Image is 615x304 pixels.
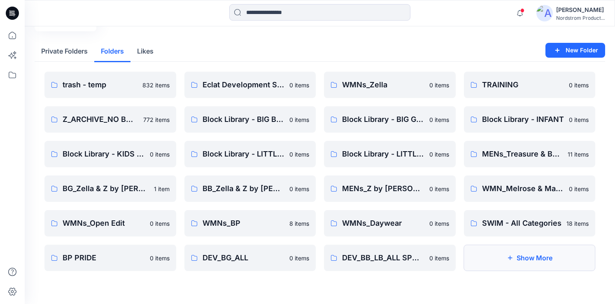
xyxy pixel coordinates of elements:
p: 832 items [142,81,170,89]
a: Block Library - LITTLE BOYS0 items [184,141,316,167]
p: trash - temp [63,79,137,91]
p: Block Library - LITTLE GIRLS [342,148,424,160]
p: 0 items [429,81,449,89]
a: Block Library - INFANT0 items [464,106,596,133]
p: 0 items [429,150,449,159]
p: 0 items [150,150,170,159]
a: MENs_Z by [PERSON_NAME]0 items [324,175,456,202]
p: MENs_Z by [PERSON_NAME] [342,183,424,194]
a: WMNs_Open Edit0 items [44,210,176,236]
a: trash - temp832 items [44,72,176,98]
p: BG_Zella & Z by [PERSON_NAME] [63,183,149,194]
p: 0 items [429,115,449,124]
a: MENs_Treasure & Bond11 items [464,141,596,167]
p: 0 items [289,115,309,124]
button: Likes [130,41,160,62]
button: New Folder [545,43,605,58]
p: 0 items [569,81,589,89]
p: WMNs_BP [203,217,285,229]
a: Eclat Development Seasons0 items [184,72,316,98]
a: BP PRIDE0 items [44,245,176,271]
p: WMN_Melrose & Market [482,183,564,194]
img: avatar [536,5,553,21]
a: Block Library - BIG GIRLS0 items [324,106,456,133]
a: Block Library - BIG BOYS0 items [184,106,316,133]
p: 0 items [289,254,309,262]
button: Private Folders [35,41,94,62]
a: BG_Zella & Z by [PERSON_NAME]1 item [44,175,176,202]
p: WMNs_Daywear [342,217,424,229]
p: Block Library - BIG BOYS [203,114,285,125]
p: Z_ARCHIVE_NO BW FILE [63,114,138,125]
p: WMNs_Open Edit [63,217,145,229]
div: Nordstrom Product... [556,15,605,21]
p: MENs_Treasure & Bond [482,148,563,160]
p: BP PRIDE [63,252,145,264]
p: 0 items [150,219,170,228]
p: 0 items [569,115,589,124]
p: 0 items [150,254,170,262]
a: Block Library - LITTLE GIRLS0 items [324,141,456,167]
a: WMNs_BP8 items [184,210,316,236]
p: Block Library - INFANT [482,114,564,125]
a: Block Library - KIDS SLEEPWEAR ALL SIZES0 items [44,141,176,167]
p: 0 items [429,254,449,262]
p: 0 items [429,185,449,193]
p: DEV_BG_ALL [203,252,285,264]
p: 1 item [154,185,170,193]
a: DEV_BG_ALL0 items [184,245,316,271]
p: 0 items [289,185,309,193]
p: BB_Zella & Z by [PERSON_NAME] [203,183,285,194]
a: WMN_Melrose & Market0 items [464,175,596,202]
p: Block Library - BIG GIRLS [342,114,424,125]
p: 0 items [289,81,309,89]
p: Block Library - LITTLE BOYS [203,148,285,160]
a: Z_ARCHIVE_NO BW FILE772 items [44,106,176,133]
p: SWIM - All Categories [482,217,562,229]
button: Folders [94,41,130,62]
p: 0 items [429,219,449,228]
button: Show More [464,245,596,271]
p: TRAINING [482,79,564,91]
a: WMNs_Zella0 items [324,72,456,98]
p: WMNs_Zella [342,79,424,91]
a: SWIM - All Categories18 items [464,210,596,236]
p: 0 items [289,150,309,159]
p: 11 items [568,150,589,159]
a: WMNs_Daywear0 items [324,210,456,236]
p: 8 items [289,219,309,228]
p: Block Library - KIDS SLEEPWEAR ALL SIZES [63,148,145,160]
a: TRAINING0 items [464,72,596,98]
p: Eclat Development Seasons [203,79,285,91]
div: [PERSON_NAME] [556,5,605,15]
a: BB_Zella & Z by [PERSON_NAME]0 items [184,175,316,202]
p: DEV_BB_LB_ALL SPORTSWEAR [342,252,424,264]
p: 18 items [566,219,589,228]
a: DEV_BB_LB_ALL SPORTSWEAR0 items [324,245,456,271]
p: 772 items [143,115,170,124]
p: 0 items [569,185,589,193]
